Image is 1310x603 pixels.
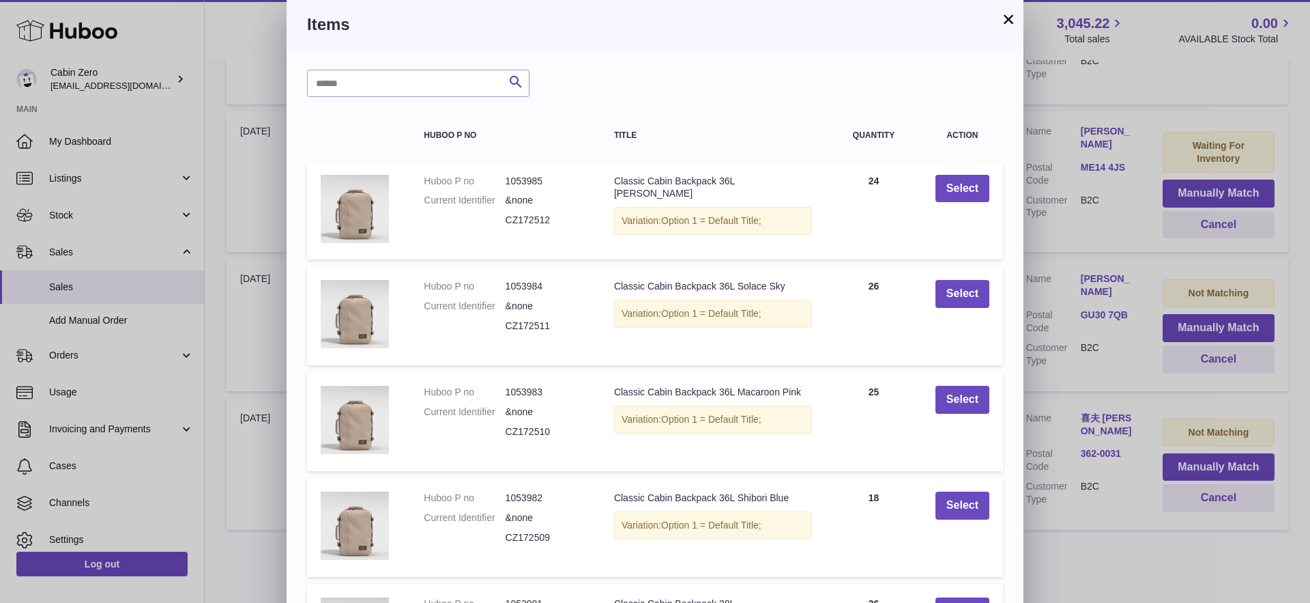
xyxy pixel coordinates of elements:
span: Option 1 = Default Title; [661,414,761,425]
img: Classic Cabin Backpack 36L Macaroon Pink [321,386,389,454]
div: Classic Cabin Backpack 36L Shibori Blue [614,492,812,505]
div: Classic Cabin Backpack 36L Macaroon Pink [614,386,812,399]
button: Select [935,492,989,520]
div: Classic Cabin Backpack 36L Solace Sky [614,280,812,293]
dt: Current Identifier [424,300,505,313]
dd: &none [506,300,587,313]
dd: &none [506,406,587,419]
dd: CZ172511 [506,320,587,333]
div: Variation: [614,207,812,235]
img: Classic Cabin Backpack 36L Solace Sky [321,280,389,348]
button: Select [935,386,989,414]
dd: 1053982 [506,492,587,505]
button: Select [935,280,989,308]
dt: Huboo P no [424,492,505,505]
button: × [1000,11,1017,27]
div: Variation: [614,406,812,434]
dt: Huboo P no [424,175,505,188]
img: Classic Cabin Backpack 36L Rosa Rosa [321,175,389,243]
img: Classic Cabin Backpack 36L Shibori Blue [321,492,389,560]
dd: &none [506,194,587,207]
dt: Current Identifier [424,406,505,419]
dt: Current Identifier [424,194,505,207]
dt: Huboo P no [424,386,505,399]
td: 24 [826,161,922,260]
h3: Items [307,14,1003,36]
div: Variation: [614,511,812,539]
dd: 1053983 [506,386,587,399]
button: Select [935,175,989,203]
dt: Current Identifier [424,511,505,524]
dd: 1053985 [506,175,587,188]
dd: 1053984 [506,280,587,293]
th: Title [600,117,826,154]
span: Option 1 = Default Title; [661,215,761,226]
th: Action [922,117,1003,154]
div: Classic Cabin Backpack 36L [PERSON_NAME] [614,175,812,201]
td: 25 [826,372,922,471]
dd: CZ172510 [506,425,587,438]
th: Huboo P no [410,117,600,154]
dd: CZ172512 [506,214,587,227]
dd: &none [506,511,587,524]
dd: CZ172509 [506,531,587,544]
span: Option 1 = Default Title; [661,520,761,531]
div: Variation: [614,300,812,328]
dt: Huboo P no [424,280,505,293]
td: 26 [826,266,922,365]
td: 18 [826,478,922,577]
span: Option 1 = Default Title; [661,308,761,319]
th: Quantity [826,117,922,154]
